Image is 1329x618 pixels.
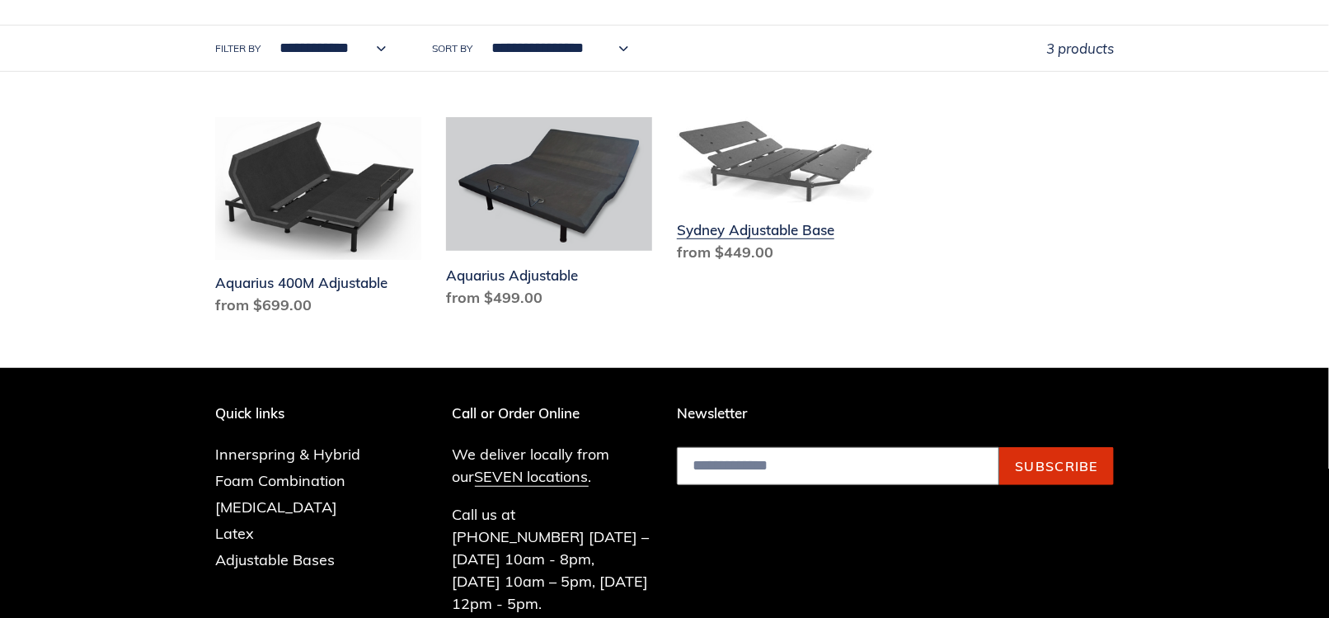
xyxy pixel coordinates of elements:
label: Sort by [432,41,472,56]
label: Filter by [215,41,261,56]
a: Foam Combination [215,471,345,490]
span: 3 products [1046,40,1114,57]
a: Adjustable Bases [215,550,335,569]
a: Aquarius 400M Adjustable [215,117,421,323]
p: Quick links [215,405,385,422]
p: We deliver locally from our . [453,443,653,488]
p: Newsletter [677,405,1114,422]
a: [MEDICAL_DATA] [215,498,337,517]
span: Subscribe [1015,458,1098,474]
button: Subscribe [999,447,1114,485]
p: Call or Order Online [453,405,653,422]
a: Latex [215,524,254,543]
a: Innerspring & Hybrid [215,445,360,464]
a: Sydney Adjustable Base [677,117,883,270]
a: SEVEN locations [475,467,589,487]
input: Email address [677,447,999,485]
a: Aquarius Adjustable [446,117,652,314]
p: Call us at [PHONE_NUMBER] [DATE] – [DATE] 10am - 8pm, [DATE] 10am – 5pm, [DATE] 12pm - 5pm. [453,503,653,615]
